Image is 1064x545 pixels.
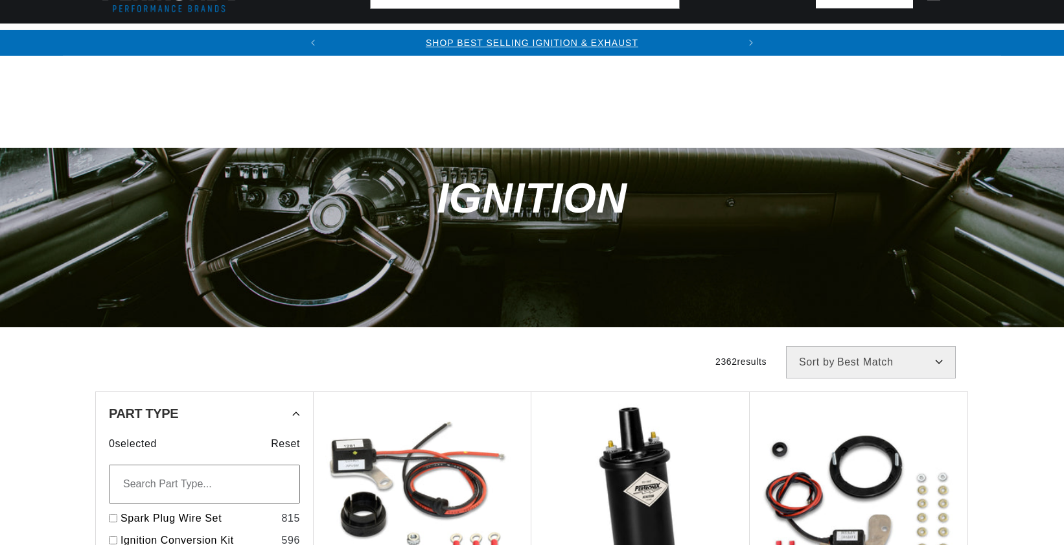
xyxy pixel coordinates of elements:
select: Sort by [786,346,956,378]
summary: Engine Swaps [603,24,701,54]
span: 2362 results [715,356,767,367]
a: SHOP BEST SELLING IGNITION & EXHAUST [426,38,638,48]
div: Announcement [326,36,738,50]
div: 815 [281,510,300,527]
slideshow-component: Translation missing: en.sections.announcements.announcement_bar [63,30,1001,56]
summary: Headers, Exhausts & Components [378,24,603,54]
button: Translation missing: en.sections.announcements.previous_announcement [300,30,326,56]
span: Sort by [799,357,835,367]
button: Translation missing: en.sections.announcements.next_announcement [738,30,764,56]
summary: Motorcycle [953,24,1043,54]
summary: Coils & Distributors [235,24,378,54]
span: Reset [271,435,300,452]
span: 0 selected [109,435,157,452]
span: Part Type [109,407,178,420]
summary: Battery Products [701,24,829,54]
summary: Spark Plug Wires [829,24,952,54]
span: Ignition [437,174,627,222]
a: Spark Plug Wire Set [121,510,276,527]
summary: Ignition Conversions [95,24,235,54]
input: Search Part Type... [109,465,300,504]
div: 1 of 2 [326,36,738,50]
